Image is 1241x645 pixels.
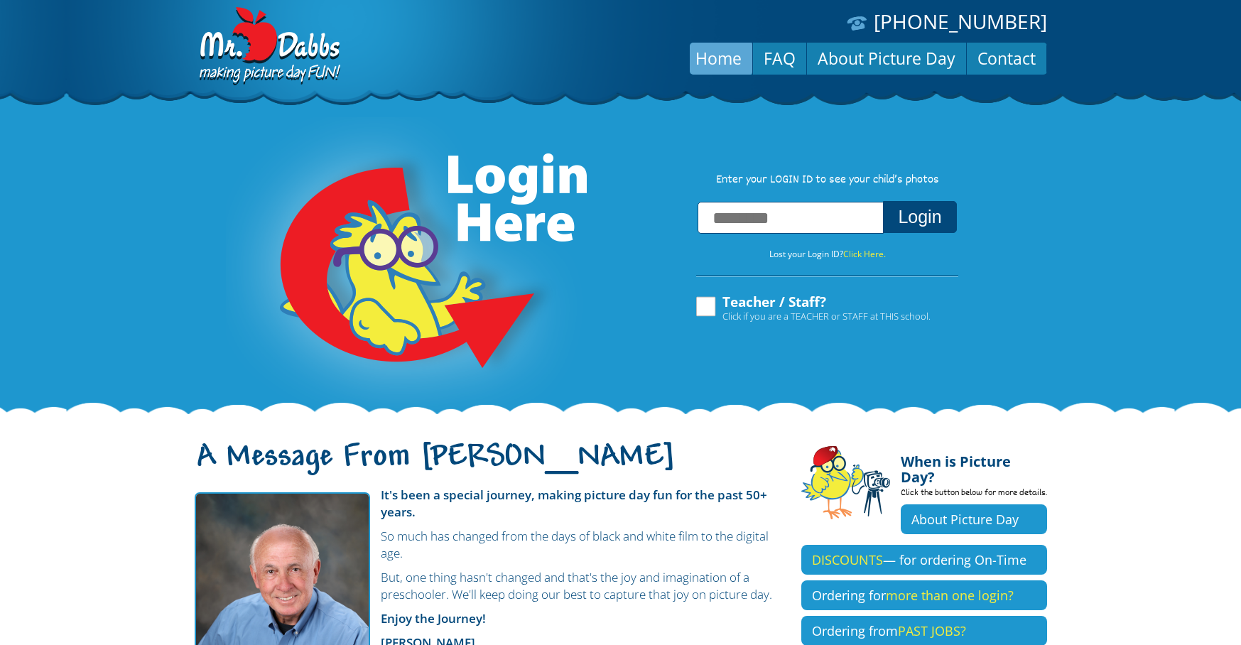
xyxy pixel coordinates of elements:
label: Teacher / Staff? [694,295,931,322]
h4: When is Picture Day? [901,445,1047,485]
button: Login [883,201,956,233]
p: But, one thing hasn't changed and that's the joy and imagination of a preschooler. We'll keep doi... [195,569,780,603]
a: [PHONE_NUMBER] [874,8,1047,35]
strong: It's been a special journey, making picture day fun for the past 50+ years. [381,487,767,520]
h1: A Message From [PERSON_NAME] [195,451,780,481]
img: Login Here [226,117,590,416]
img: Dabbs Company [195,7,342,87]
a: FAQ [753,41,806,75]
p: Enter your LOGIN ID to see your child’s photos [682,173,973,188]
a: About Picture Day [901,504,1047,534]
a: DISCOUNTS— for ordering On-Time [801,545,1047,575]
p: Lost your Login ID? [682,246,973,262]
a: Home [685,41,752,75]
span: more than one login? [886,587,1014,604]
p: So much has changed from the days of black and white film to the digital age. [195,528,780,562]
p: Click the button below for more details. [901,485,1047,504]
a: Click Here. [843,248,886,260]
span: DISCOUNTS [812,551,883,568]
a: About Picture Day [807,41,966,75]
a: Ordering formore than one login? [801,580,1047,610]
a: Contact [967,41,1046,75]
strong: Enjoy the Journey! [381,610,486,627]
span: PAST JOBS? [898,622,966,639]
span: Click if you are a TEACHER or STAFF at THIS school. [722,309,931,323]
